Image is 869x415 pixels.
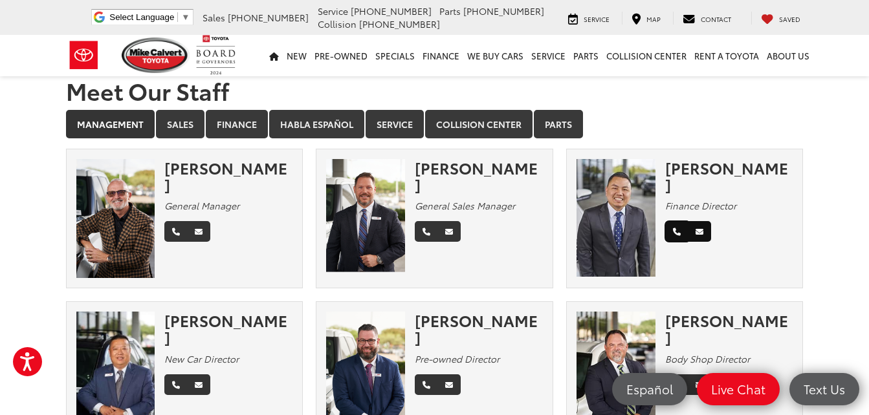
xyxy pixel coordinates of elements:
[527,35,569,76] a: Service
[797,381,852,397] span: Text Us
[463,35,527,76] a: WE BUY CARS
[688,221,711,242] a: Email
[187,221,210,242] a: Email
[701,14,731,24] span: Contact
[419,35,463,76] a: Finance
[156,110,204,138] a: Sales
[779,14,800,24] span: Saved
[673,12,741,25] a: Contact
[789,373,859,405] a: Text Us
[569,35,602,76] a: Parts
[425,110,533,138] a: Collision Center
[181,12,190,22] span: ▼
[415,199,515,212] em: General Sales Manager
[415,374,438,395] a: Phone
[66,110,155,138] a: Management
[584,14,610,24] span: Service
[206,110,268,138] a: Finance
[359,17,440,30] span: [PHONE_NUMBER]
[415,221,438,242] a: Phone
[697,373,780,405] a: Live Chat
[558,12,619,25] a: Service
[164,199,239,212] em: General Manager
[690,35,763,76] a: Rent a Toyota
[577,159,655,277] img: Adam Nguyen
[439,5,461,17] span: Parts
[602,35,690,76] a: Collision Center
[318,5,348,17] span: Service
[646,14,661,24] span: Map
[109,12,190,22] a: Select Language​
[351,5,432,17] span: [PHONE_NUMBER]
[164,312,292,346] div: [PERSON_NAME]
[366,110,424,138] a: Service
[620,381,679,397] span: Español
[60,34,108,76] img: Toyota
[76,159,155,278] img: Mike Gorbet
[164,374,188,395] a: Phone
[705,381,772,397] span: Live Chat
[187,374,210,395] a: Email
[534,110,583,138] a: Parts
[688,374,711,395] a: Email
[371,35,419,76] a: Specials
[463,5,544,17] span: [PHONE_NUMBER]
[265,35,283,76] a: Home
[751,12,810,25] a: My Saved Vehicles
[665,159,793,193] div: [PERSON_NAME]
[122,37,190,73] img: Mike Calvert Toyota
[164,352,239,365] em: New Car Director
[415,159,543,193] div: [PERSON_NAME]
[763,35,813,76] a: About Us
[109,12,174,22] span: Select Language
[164,221,188,242] a: Phone
[311,35,371,76] a: Pre-Owned
[665,199,736,212] em: Finance Director
[437,374,461,395] a: Email
[66,78,804,103] h1: Meet Our Staff
[415,352,500,365] em: Pre-owned Director
[203,11,225,24] span: Sales
[228,11,309,24] span: [PHONE_NUMBER]
[326,159,405,278] img: Ronny Haring
[269,110,364,138] a: Habla Español
[622,12,670,25] a: Map
[177,12,178,22] span: ​
[665,221,688,242] a: Phone
[164,159,292,193] div: [PERSON_NAME]
[437,221,461,242] a: Email
[665,312,793,346] div: [PERSON_NAME]
[612,373,687,405] a: Español
[415,312,543,346] div: [PERSON_NAME]
[318,17,357,30] span: Collision
[283,35,311,76] a: New
[665,352,750,365] em: Body Shop Director
[66,110,804,140] div: Department Tabs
